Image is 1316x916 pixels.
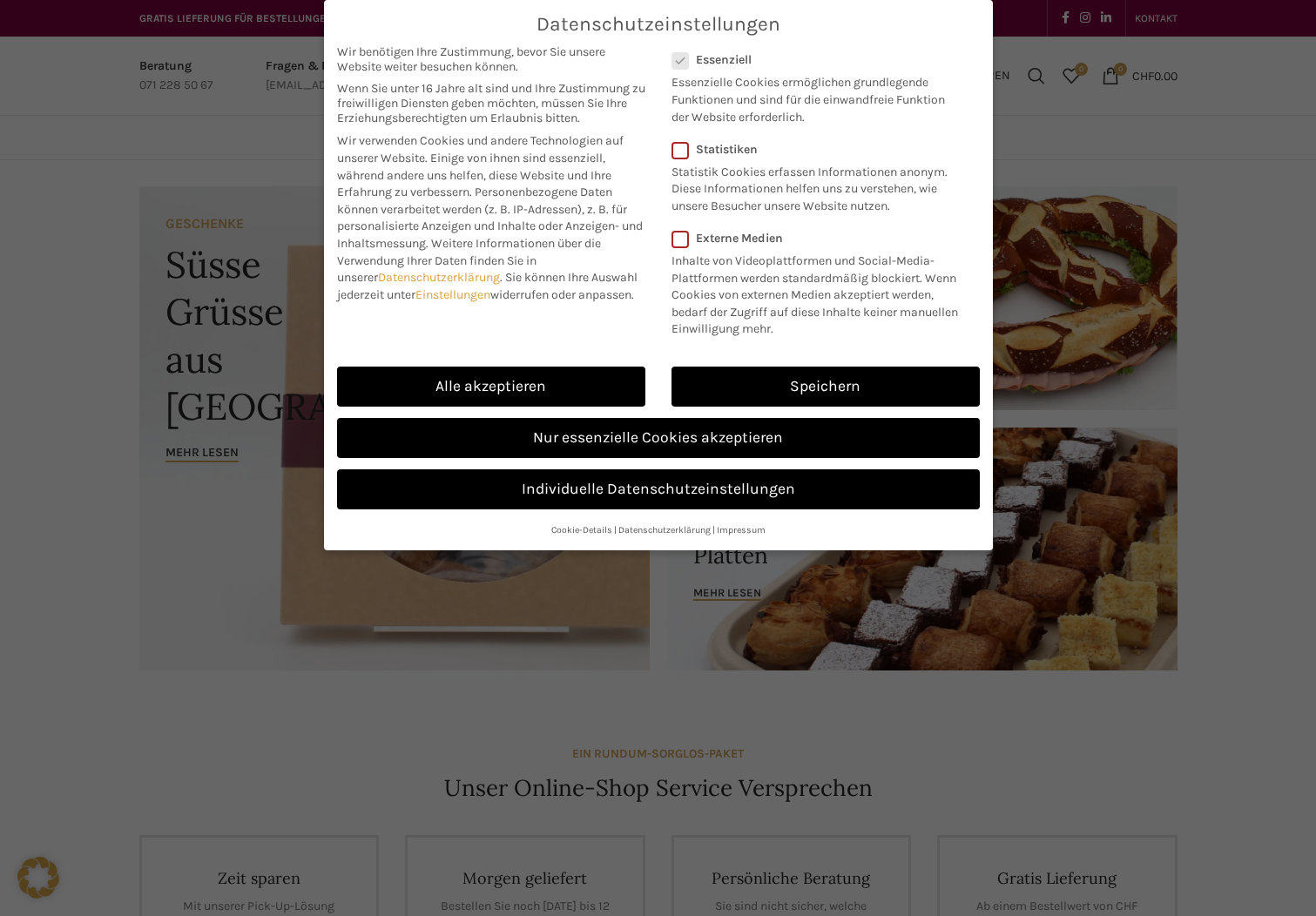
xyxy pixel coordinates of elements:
a: Datenschutzerklärung [378,270,500,285]
label: Essenziell [671,52,957,67]
label: Statistiken [671,142,957,157]
a: Datenschutzerklärung [618,524,711,535]
a: Alle akzeptieren [337,367,645,407]
a: Cookie-Details [551,524,612,535]
span: Weitere Informationen über die Verwendung Ihrer Daten finden Sie in unserer . [337,236,601,285]
a: Impressum [717,524,766,535]
span: Personenbezogene Daten können verarbeitet werden (z. B. IP-Adressen), z. B. für personalisierte A... [337,185,643,251]
p: Statistik Cookies erfassen Informationen anonym. Diese Informationen helfen uns zu verstehen, wie... [671,157,957,215]
span: Wir verwenden Cookies und andere Technologien auf unserer Website. Einige von ihnen sind essenzie... [337,133,624,199]
span: Wenn Sie unter 16 Jahre alt sind und Ihre Zustimmung zu freiwilligen Diensten geben möchten, müss... [337,81,645,125]
a: Speichern [671,367,980,407]
a: Nur essenzielle Cookies akzeptieren [337,418,980,458]
a: Einstellungen [415,287,490,302]
span: Wir benötigen Ihre Zustimmung, bevor Sie unsere Website weiter besuchen können. [337,44,645,74]
label: Externe Medien [671,231,968,246]
p: Inhalte von Videoplattformen und Social-Media-Plattformen werden standardmäßig blockiert. Wenn Co... [671,246,968,338]
span: Datenschutzeinstellungen [537,13,780,36]
p: Essenzielle Cookies ermöglichen grundlegende Funktionen und sind für die einwandfreie Funktion de... [671,67,957,125]
a: Individuelle Datenschutzeinstellungen [337,469,980,509]
span: Sie können Ihre Auswahl jederzeit unter widerrufen oder anpassen. [337,270,638,302]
